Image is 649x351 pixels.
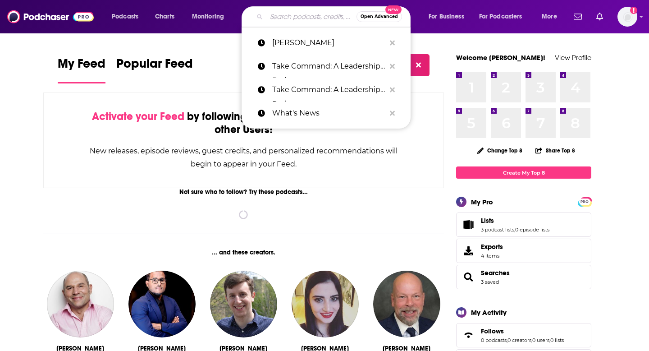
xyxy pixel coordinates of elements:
[422,9,475,24] button: open menu
[515,226,549,233] a: 0 episode lists
[459,271,477,283] a: Searches
[429,10,464,23] span: For Business
[471,198,493,206] div: My Pro
[272,55,385,78] p: Take Command: A Leadership Podcast
[459,218,477,231] a: Lists
[570,9,585,24] a: Show notifications dropdown
[89,110,398,136] div: by following Podcasts, Creators, Lists, and other Users!
[473,9,535,24] button: open menu
[272,31,385,55] p: david meltzer
[481,253,503,259] span: 4 items
[507,337,531,343] a: 0 creators
[112,10,138,23] span: Podcasts
[471,308,507,317] div: My Activity
[481,217,549,225] a: Lists
[47,271,114,337] img: Vincent Moscato
[481,243,503,251] span: Exports
[481,217,494,225] span: Lists
[459,245,477,257] span: Exports
[481,226,514,233] a: 3 podcast lists
[356,11,402,22] button: Open AdvancedNew
[272,78,385,102] p: Take Command: A Leadership Podcast
[250,6,419,27] div: Search podcasts, credits, & more...
[385,5,402,14] span: New
[593,9,607,24] a: Show notifications dropdown
[116,56,193,83] a: Popular Feed
[535,9,568,24] button: open menu
[550,337,564,343] a: 0 lists
[292,271,358,337] img: Shannon Gaitz
[266,9,356,24] input: Search podcasts, credits, & more...
[43,249,444,256] div: ... and these creators.
[481,337,507,343] a: 0 podcasts
[555,53,591,62] a: View Profile
[149,9,180,24] a: Charts
[58,56,105,83] a: My Feed
[456,239,591,263] a: Exports
[456,265,591,289] span: Searches
[617,7,637,27] img: User Profile
[617,7,637,27] span: Logged in as PTEPR25
[549,337,550,343] span: ,
[535,142,576,159] button: Share Top 8
[481,269,510,277] a: Searches
[7,8,94,25] img: Podchaser - Follow, Share and Rate Podcasts
[373,271,440,337] img: Brian Byers
[479,10,522,23] span: For Podcasters
[542,10,557,23] span: More
[456,166,591,179] a: Create My Top 8
[155,10,174,23] span: Charts
[192,10,224,23] span: Monitoring
[210,271,277,337] img: Mike Bloom
[472,145,528,156] button: Change Top 8
[617,7,637,27] button: Show profile menu
[43,188,444,196] div: Not sure who to follow? Try these podcasts...
[531,337,532,343] span: ,
[272,102,385,125] p: What's News
[630,7,637,14] svg: Add a profile image
[116,56,193,77] span: Popular Feed
[361,14,398,19] span: Open Advanced
[459,329,477,342] a: Follows
[481,279,499,285] a: 3 saved
[242,78,411,102] a: Take Command: A Leadership Podcast
[481,327,504,335] span: Follows
[514,226,515,233] span: ,
[92,110,184,123] span: Activate your Feed
[242,102,411,125] a: What's News
[58,56,105,77] span: My Feed
[532,337,549,343] a: 0 users
[89,144,398,171] div: New releases, episode reviews, guest credits, and personalized recommendations will begin to appe...
[481,327,564,335] a: Follows
[105,9,150,24] button: open menu
[456,323,591,347] span: Follows
[456,53,545,62] a: Welcome [PERSON_NAME]!
[456,212,591,237] span: Lists
[128,271,195,337] img: Avik Chakraborty
[242,31,411,55] a: [PERSON_NAME]
[186,9,236,24] button: open menu
[579,198,590,205] a: PRO
[242,55,411,78] a: Take Command: A Leadership Podcast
